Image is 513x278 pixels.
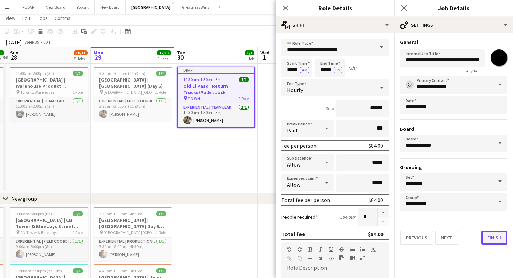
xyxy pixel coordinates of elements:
[11,195,37,202] div: New group
[20,90,54,95] span: Toronto Warehouse
[245,50,254,55] span: 1/1
[37,15,48,21] span: Jobs
[325,105,334,111] div: 3h x
[178,83,254,95] h3: Old El Paso | Return Trucks/Pallet Jack
[73,90,83,95] span: 1 Role
[99,211,144,216] span: 3:30am-8:00am (4h30m)
[435,231,458,245] button: Next
[318,256,323,261] button: Clear Formatting
[6,15,15,21] span: View
[360,247,365,252] button: Ordered List
[6,39,22,46] div: [DATE]
[281,196,330,203] div: Total fee per person
[287,127,297,134] span: Paid
[178,67,254,73] div: Draft
[156,71,166,76] span: 1/1
[176,0,215,14] button: Greatness Wins
[281,231,305,238] div: Total fee
[378,208,389,217] button: Increase
[281,214,318,220] label: People required
[297,247,302,252] button: Redo
[260,49,269,56] span: Wed
[308,256,313,261] button: Horizontal Line
[287,86,303,93] span: Hourly
[400,126,507,132] h3: Board
[300,67,309,73] button: AM
[10,77,88,89] h3: [GEOGRAPHIC_DATA] | Warehouse Product Reception (pt.2)
[287,181,300,188] span: Allow
[318,247,323,252] button: Italic
[73,268,83,273] span: 1/1
[400,164,507,170] h3: Grouping
[71,0,95,14] button: Yoplait
[339,247,344,252] button: Strikethrough
[94,97,172,121] app-card-role: Experiential | Field Coordinator1/13:30am-3:00pm (11h30m)[PERSON_NAME]
[55,15,70,21] span: Comms
[10,217,88,230] h3: [GEOGRAPHIC_DATA] | CN Tower & Blue Jays Street Team | Day 4 (Team Lead)
[10,67,88,121] app-job-card: 11:00am-2:00pm (3h)1/1[GEOGRAPHIC_DATA] | Warehouse Product Reception (pt.2) Toronto Warehouse1 R...
[95,0,126,14] button: New Board
[157,56,171,61] div: 5 Jobs
[22,15,30,21] span: Edit
[94,238,172,261] app-card-role: Experiential | Production Assistant1/13:30am-8:00am (4h30m)[PERSON_NAME]
[239,77,249,82] span: 1/1
[43,39,51,45] div: EDT
[334,67,342,73] button: PM
[94,217,172,230] h3: [GEOGRAPHIC_DATA] | [GEOGRAPHIC_DATA] Day 5 Production)
[368,231,383,238] div: $84.00
[74,56,87,61] div: 5 Jobs
[73,71,83,76] span: 1/1
[16,268,62,273] span: 10:00am-5:30pm (7h30m)
[20,230,58,235] span: CN Tower & Blue Jays
[329,256,334,261] button: HTML Code
[176,53,185,61] span: 30
[10,207,88,261] app-job-card: 9:00am-5:00pm (8h)1/1[GEOGRAPHIC_DATA] | CN Tower & Blue Jays Street Team | Day 4 (Team Lead) CN ...
[156,230,166,235] span: 1 Role
[99,71,146,76] span: 3:30am-3:00pm (11h30m)
[104,230,156,235] span: [GEOGRAPHIC_DATA] [GEOGRAPHIC_DATA]
[350,247,355,252] button: Unordered List
[183,77,222,82] span: 10:30am-1:30pm (3h)
[156,211,166,216] span: 1/1
[481,231,507,245] button: Finish
[74,50,88,55] span: 10/11
[339,255,344,261] button: Paste as plain text
[10,238,88,261] app-card-role: Experiential | Field Coordinator1/19:00am-5:00pm (8h)[PERSON_NAME]
[259,53,269,61] span: 1
[10,97,88,121] app-card-role: Experiential | Team Lead1/111:00am-2:00pm (3h)[PERSON_NAME]
[99,268,144,273] span: 4:45am-8:00am (3h15m)
[14,0,40,14] button: TRUBAR
[188,96,200,101] span: TO WH
[308,247,313,252] button: Bold
[92,53,103,61] span: 29
[239,96,249,101] span: 1 Role
[126,0,176,14] button: [GEOGRAPHIC_DATA]
[16,211,52,216] span: 9:00am-5:00pm (8h)
[350,255,355,261] button: Insert video
[348,65,356,71] div: (3h)
[178,103,254,127] app-card-role: Experiential | Team Lead1/110:30am-1:30pm (3h)[PERSON_NAME]
[20,14,33,23] a: Edit
[177,67,255,128] app-job-card: Draft10:30am-1:30pm (3h)1/1Old El Paso | Return Trucks/Pallet Jack TO WH1 RoleExperiential | Team...
[9,53,18,61] span: 28
[40,0,71,14] button: New Board
[360,255,365,261] button: Fullscreen
[394,17,513,33] div: Settings
[394,3,513,13] h3: Job Details
[16,71,54,76] span: 11:00am-2:00pm (3h)
[94,207,172,261] app-job-card: 3:30am-8:00am (4h30m)1/1[GEOGRAPHIC_DATA] | [GEOGRAPHIC_DATA] Day 5 Production) [GEOGRAPHIC_DATA]...
[94,77,172,89] h3: [GEOGRAPHIC_DATA] | [GEOGRAPHIC_DATA] (Day 5)
[23,39,40,45] span: Week 39
[177,49,185,56] span: Tue
[400,231,433,245] button: Previous
[94,67,172,121] app-job-card: 3:30am-3:00pm (11h30m)1/1[GEOGRAPHIC_DATA] | [GEOGRAPHIC_DATA] (Day 5) [GEOGRAPHIC_DATA] [GEOGRAP...
[104,90,156,95] span: [GEOGRAPHIC_DATA] [GEOGRAPHIC_DATA]
[3,14,18,23] a: View
[276,3,394,13] h3: Role Details
[35,14,51,23] a: Jobs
